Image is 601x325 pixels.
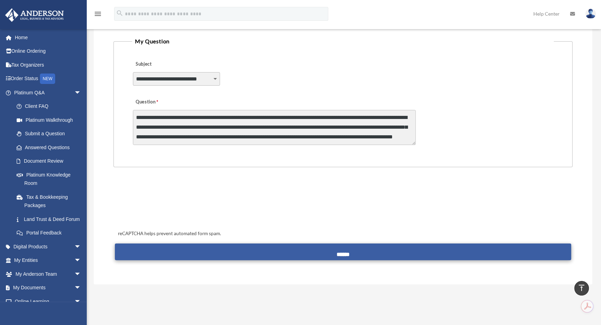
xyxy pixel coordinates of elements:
a: Platinum Walkthrough [10,113,92,127]
a: Order StatusNEW [5,72,92,86]
a: My Anderson Teamarrow_drop_down [5,267,92,281]
a: menu [94,12,102,18]
a: My Documentsarrow_drop_down [5,281,92,295]
a: Online Learningarrow_drop_down [5,294,92,308]
a: Tax Organizers [5,58,92,72]
a: Answered Questions [10,140,92,154]
span: arrow_drop_down [74,281,88,295]
a: My Entitiesarrow_drop_down [5,254,92,267]
img: Anderson Advisors Platinum Portal [3,8,66,22]
span: arrow_drop_down [74,240,88,254]
a: Home [5,31,92,44]
a: Document Review [10,154,92,168]
a: Platinum Knowledge Room [10,168,92,190]
legend: My Question [132,36,553,46]
a: Portal Feedback [10,226,92,240]
span: arrow_drop_down [74,267,88,281]
div: NEW [40,74,55,84]
img: User Pic [585,9,596,19]
a: Tax & Bookkeeping Packages [10,190,92,212]
label: Subject [133,59,199,69]
i: vertical_align_top [577,284,586,292]
i: search [116,9,124,17]
a: Land Trust & Deed Forum [10,212,92,226]
a: Submit a Question [10,127,88,141]
span: arrow_drop_down [74,294,88,309]
div: reCAPTCHA helps prevent automated form spam. [115,230,571,238]
i: menu [94,10,102,18]
a: vertical_align_top [574,281,589,296]
a: Digital Productsarrow_drop_down [5,240,92,254]
a: Platinum Q&Aarrow_drop_down [5,86,92,100]
a: Client FAQ [10,100,92,113]
label: Question [133,97,187,107]
span: arrow_drop_down [74,86,88,100]
a: Online Ordering [5,44,92,58]
span: arrow_drop_down [74,254,88,268]
iframe: reCAPTCHA [116,189,221,216]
